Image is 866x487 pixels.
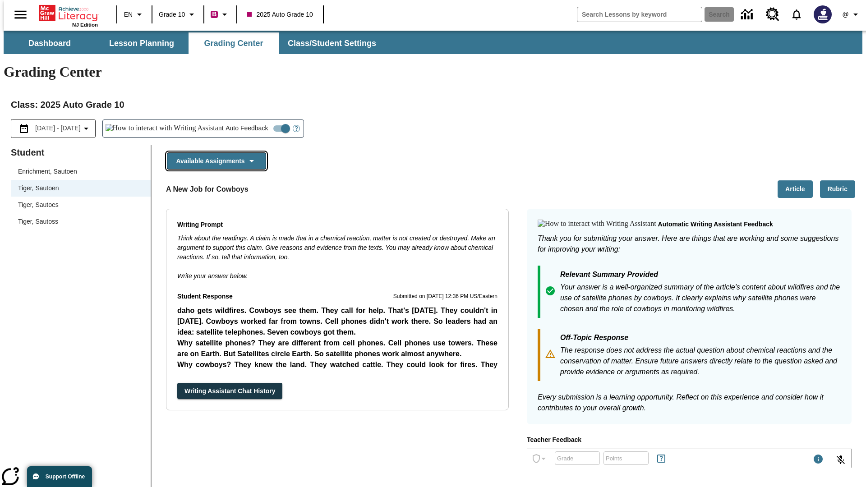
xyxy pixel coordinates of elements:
button: Rules for Earning Points and Achievements, Will open in new tab [652,450,670,468]
p: Why satellite phones? They are different from cell phones. Cell phones use towers. These are on E... [177,338,497,359]
p: daho gets wildfires. Cowboys see them. They call for help. That's [DATE]. They couldn't in [DATE]... [177,305,497,338]
span: Enrichment, Sautoen [18,167,143,176]
button: Open side menu [7,1,34,28]
p: Your answer is a well-organized summary of the article's content about wildfires and the use of s... [560,282,841,314]
img: How to interact with Writing Assistant [538,220,656,229]
img: Avatar [814,5,832,23]
div: SubNavbar [4,32,384,54]
div: Tiger, Sautoss [11,213,151,230]
p: Student Response [177,292,233,302]
button: Dashboard [5,32,95,54]
span: @ [842,10,848,19]
button: Rubric, Will open in new tab [820,180,855,198]
button: Grade: Grade 10, Select a grade [155,6,201,23]
input: Grade: Letters, numbers, %, + and - are allowed. [555,446,600,470]
span: 2025 Auto Grade 10 [247,10,313,19]
span: Support Offline [46,473,85,480]
div: Grade: Letters, numbers, %, + and - are allowed. [555,451,600,465]
input: search field [577,7,702,22]
span: Tiger, Sautoes [18,200,143,210]
p: Every submission is a learning opportunity. Reflect on this experience and consider how it contri... [538,392,841,413]
p: Teacher Feedback [527,435,852,445]
svg: Collapse Date Range Filter [81,123,92,134]
button: Class/Student Settings [281,32,383,54]
a: Home [39,4,98,22]
div: Home [39,3,98,28]
p: Writing Prompt [177,220,497,230]
button: Open Help for Writing Assistant [289,120,304,137]
h2: Class : 2025 Auto Grade 10 [11,97,855,112]
button: Support Offline [27,466,92,487]
button: Click to activate and allow voice recognition [830,449,852,471]
span: [DATE] - [DATE] [35,124,81,133]
button: Available Assignments [167,152,266,170]
button: Writing Assistant Chat History [177,383,282,400]
a: Data Center [736,2,760,27]
button: Select a new avatar [808,3,837,26]
span: Grade 10 [159,10,185,19]
div: Write your answer below. [177,234,497,281]
img: How to interact with Writing Assistant [106,124,224,133]
p: A New Job for Cowboys [166,184,249,195]
p: Student [11,145,151,160]
p: Thank you for submitting your answer. Here are things that are working and some suggestions for i... [538,233,841,255]
p: The response does not address the actual question about chemical reactions and the conservation o... [560,345,841,377]
span: EN [124,10,133,19]
button: Select the date range menu item [15,123,92,134]
p: Off-Topic Response [560,332,841,345]
a: Resource Center, Will open in new tab [760,2,785,27]
p: Student Response [177,305,497,372]
p: Submitted on [DATE] 12:36 PM US/Eastern [393,292,497,301]
button: Grading Center [189,32,279,54]
p: Relevant Summary Provided [560,269,841,282]
div: Points: Must be equal to or less than 25. [603,451,649,465]
button: Language: EN, Select a language [120,6,149,23]
div: Tiger, Sautoes [11,197,151,213]
div: Maximum 1000 characters Press Escape to exit toolbar and use left and right arrow keys to access ... [813,454,824,466]
h1: Grading Center [4,64,862,80]
button: Profile/Settings [837,6,866,23]
div: Enrichment, Sautoen [11,163,151,180]
span: Tiger, Sautoen [18,184,143,193]
p: Think about the readings. A claim is made that in a chemical reaction, matter is not created or d... [177,234,497,262]
button: Lesson Planning [97,32,187,54]
div: Tiger, Sautoen [11,180,151,197]
span: Tiger, Sautoss [18,217,143,226]
a: Notifications [785,3,808,26]
input: Points: Must be equal to or less than 25. [603,446,649,470]
p: Why cowboys? They knew the land. They watched cattle. They could look for fires. They could call ... [177,359,497,381]
span: Auto Feedback [226,124,268,133]
div: SubNavbar [4,31,862,54]
span: NJ Edition [72,22,98,28]
button: Article, Will open in new tab [778,180,813,198]
span: B [212,9,216,20]
button: Boost Class color is violet red. Change class color [207,6,234,23]
p: Automatic writing assistant feedback [658,220,773,230]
